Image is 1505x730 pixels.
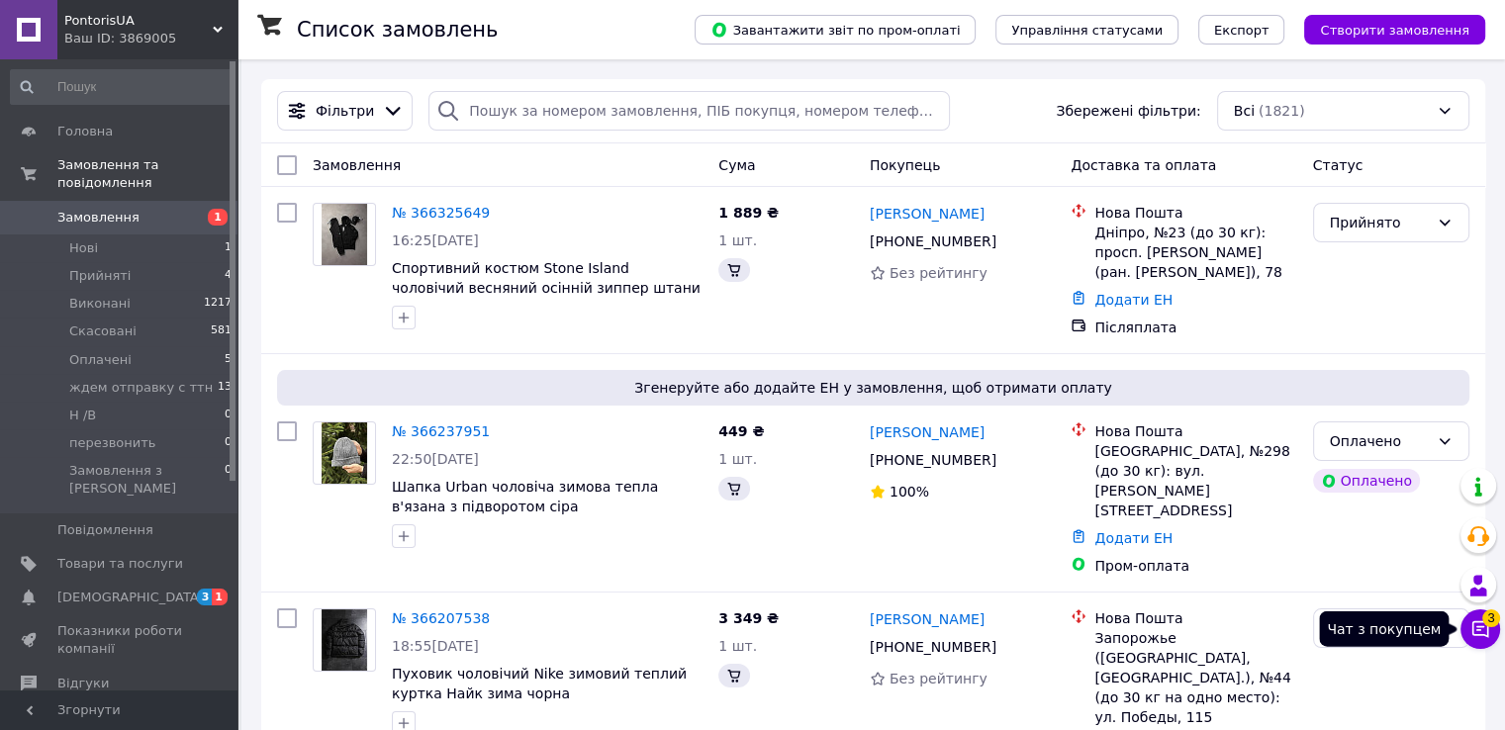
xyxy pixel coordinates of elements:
[69,462,225,498] span: Замовлення з [PERSON_NAME]
[69,379,213,397] span: ждем отправку с ттн
[1094,203,1296,223] div: Нова Пошта
[1094,530,1173,546] a: Додати ЕН
[1460,609,1500,649] button: Чат з покупцем3
[69,351,132,369] span: Оплачені
[866,446,1000,474] div: [PHONE_NUMBER]
[57,589,204,606] span: [DEMOGRAPHIC_DATA]
[57,675,109,692] span: Відгуки
[69,434,155,452] span: перезвонить
[890,671,988,686] span: Без рейтингу
[225,434,232,452] span: 0
[69,239,98,257] span: Нові
[1094,556,1296,576] div: Пром-оплата
[870,157,940,173] span: Покупець
[57,156,237,192] span: Замовлення та повідомлення
[1304,15,1485,45] button: Створити замовлення
[64,12,213,30] span: PontorisUA
[1313,469,1420,493] div: Оплачено
[285,378,1461,398] span: Згенеруйте або додайте ЕН у замовлення, щоб отримати оплату
[392,666,687,701] a: Пуховик чоловічий Nike зимовий теплий куртка Найк зима чорна
[392,638,479,654] span: 18:55[DATE]
[313,608,376,672] a: Фото товару
[1094,628,1296,727] div: Запорожье ([GEOGRAPHIC_DATA], [GEOGRAPHIC_DATA].), №44 (до 30 кг на одно место): ул. Победы, 115
[1011,23,1163,38] span: Управління статусами
[870,609,985,629] a: [PERSON_NAME]
[64,30,237,47] div: Ваш ID: 3869005
[392,205,490,221] a: № 366325649
[866,228,1000,255] div: [PHONE_NUMBER]
[10,69,234,105] input: Пошук
[1482,609,1500,627] span: 3
[322,609,368,671] img: Фото товару
[718,638,757,654] span: 1 шт.
[1094,318,1296,337] div: Післяплата
[1198,15,1285,45] button: Експорт
[870,422,985,442] a: [PERSON_NAME]
[1259,103,1305,119] span: (1821)
[1094,292,1173,308] a: Додати ЕН
[870,204,985,224] a: [PERSON_NAME]
[225,462,232,498] span: 0
[1094,441,1296,520] div: [GEOGRAPHIC_DATA], №298 (до 30 кг): вул. [PERSON_NAME][STREET_ADDRESS]
[69,322,137,340] span: Скасовані
[313,157,401,173] span: Замовлення
[211,322,232,340] span: 581
[392,479,658,514] a: Шапка Urban чоловіча зимова тепла в'язана з підворотом сіра
[1056,101,1200,121] span: Збережені фільтри:
[1214,23,1270,38] span: Експорт
[995,15,1178,45] button: Управління статусами
[392,260,701,316] a: Спортивний костюм Stone Island чоловічий весняний осінній зиппер штани стон айленд чорний
[225,351,232,369] span: 5
[218,379,232,397] span: 13
[1284,21,1485,37] a: Створити замовлення
[313,203,376,266] a: Фото товару
[204,295,232,313] span: 1217
[57,555,183,573] span: Товари та послуги
[1320,23,1469,38] span: Створити замовлення
[1234,101,1255,121] span: Всі
[718,157,755,173] span: Cума
[69,407,96,424] span: Н /В
[710,21,960,39] span: Завантажити звіт по пром-оплаті
[197,589,213,605] span: 3
[890,484,929,500] span: 100%
[428,91,950,131] input: Пошук за номером замовлення, ПІБ покупця, номером телефону, Email, номером накладної
[392,451,479,467] span: 22:50[DATE]
[1094,421,1296,441] div: Нова Пошта
[695,15,976,45] button: Завантажити звіт по пром-оплаті
[866,633,1000,661] div: [PHONE_NUMBER]
[718,610,779,626] span: 3 349 ₴
[225,407,232,424] span: 0
[69,267,131,285] span: Прийняті
[313,421,376,485] a: Фото товару
[316,101,374,121] span: Фільтри
[212,589,228,605] span: 1
[718,423,764,439] span: 449 ₴
[1071,157,1216,173] span: Доставка та оплата
[1330,430,1429,452] div: Оплачено
[225,267,232,285] span: 4
[890,265,988,281] span: Без рейтингу
[297,18,498,42] h1: Список замовлень
[69,295,131,313] span: Виконані
[718,232,757,248] span: 1 шт.
[208,209,228,226] span: 1
[57,209,140,227] span: Замовлення
[1330,212,1429,233] div: Прийнято
[1094,608,1296,628] div: Нова Пошта
[392,423,490,439] a: № 366237951
[718,451,757,467] span: 1 шт.
[57,622,183,658] span: Показники роботи компанії
[322,204,368,265] img: Фото товару
[322,422,368,484] img: Фото товару
[392,610,490,626] a: № 366207538
[225,239,232,257] span: 1
[392,232,479,248] span: 16:25[DATE]
[1094,223,1296,282] div: Дніпро, №23 (до 30 кг): просп. [PERSON_NAME] (ран. [PERSON_NAME]), 78
[718,205,779,221] span: 1 889 ₴
[57,521,153,539] span: Повідомлення
[57,123,113,140] span: Головна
